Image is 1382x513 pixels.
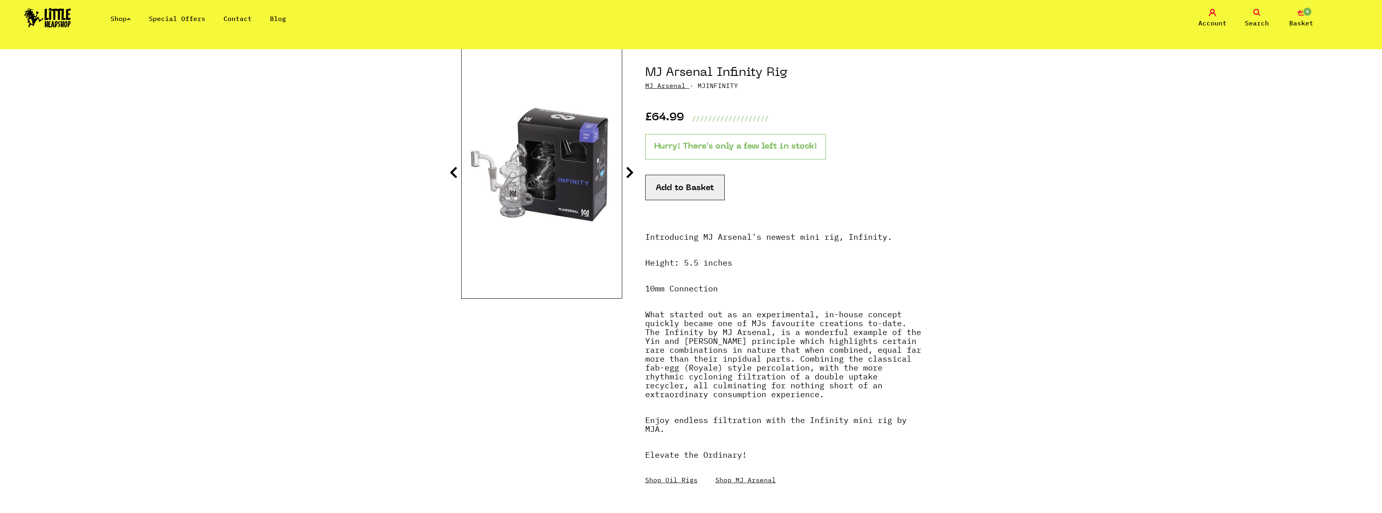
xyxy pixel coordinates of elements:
span: 0 [1303,7,1312,17]
strong: What started out as an experimental, in-house concept quickly became one of MJs favourite creatio... [645,309,921,400]
a: Search [1237,9,1277,28]
p: · MJINFINITY [645,81,921,90]
a: Special Offers [149,15,205,23]
a: Contact [224,15,252,23]
a: Shop MJ Arsenal [715,476,776,484]
strong: Introducing MJ Arsenal's newest mini rig, Infinity. [645,231,892,242]
span: Search [1245,18,1269,28]
strong: Enjoy endless filtration with the Infinity mini rig by MJA. [645,415,907,434]
p: /////////////////// [692,113,769,123]
a: Shop [111,15,131,23]
span: Basket [1289,18,1313,28]
h1: MJ Arsenal Infinity Rig [645,65,921,81]
strong: Elevate the Ordinary! [645,449,747,460]
a: MJ Arsenal [645,82,686,90]
a: Blog [270,15,286,23]
button: Add to Basket [645,175,725,200]
p: £64.99 [645,113,684,123]
strong: 10mm Connection [645,283,718,294]
img: MJ Arsenal Infinity Rig image 1 [462,66,622,266]
a: Shop Oil Rigs [645,476,698,484]
img: Little Head Shop Logo [24,8,71,27]
strong: Height: 5.5 inches [645,257,732,268]
p: Hurry! There's only a few left in stock! [645,134,826,159]
a: 0 Basket [1281,9,1321,28]
span: Account [1198,18,1227,28]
